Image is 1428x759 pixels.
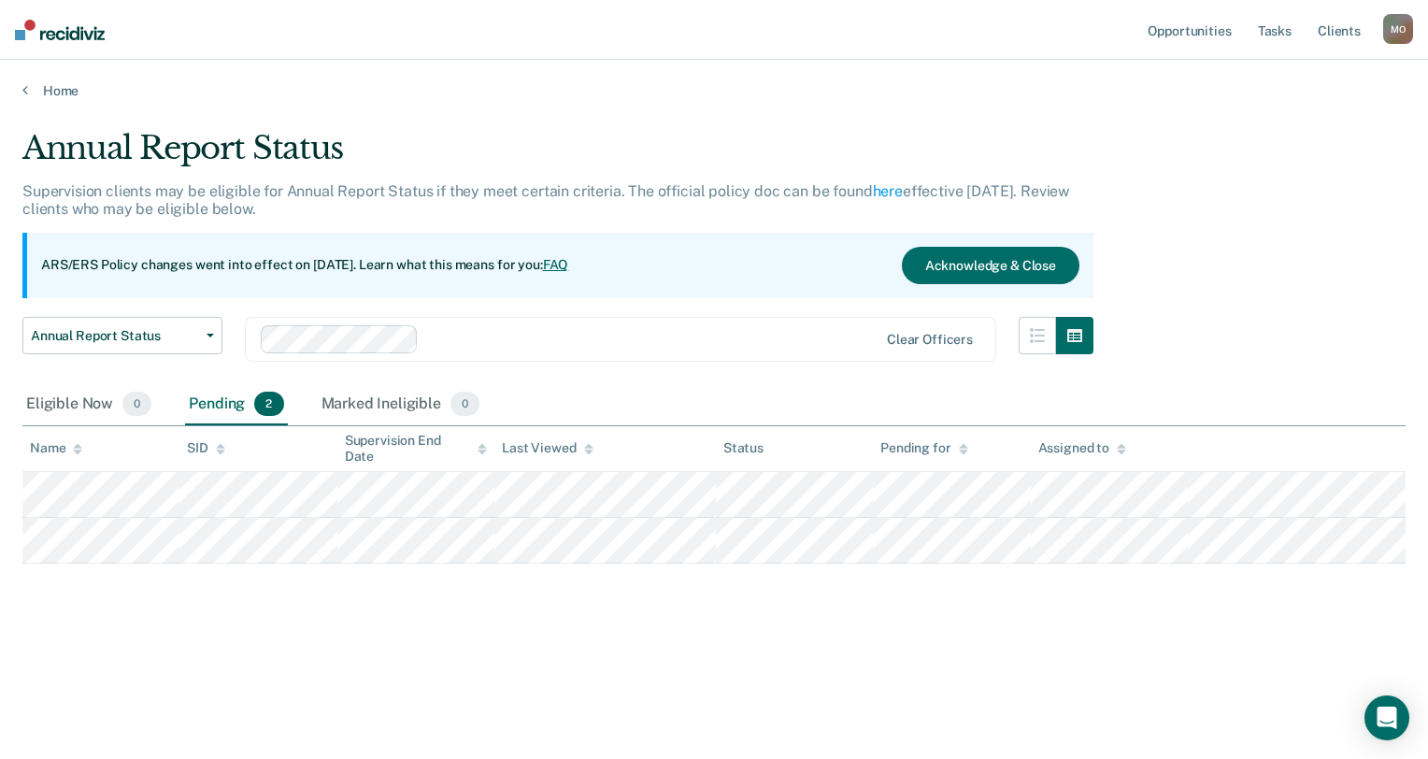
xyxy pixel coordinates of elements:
[1364,695,1409,740] div: Open Intercom Messenger
[15,20,105,40] img: Recidiviz
[22,384,155,425] div: Eligible Now0
[1383,14,1413,44] button: MO
[723,440,764,456] div: Status
[873,182,903,200] a: here
[902,247,1079,284] button: Acknowledge & Close
[1383,14,1413,44] div: M O
[31,328,199,344] span: Annual Report Status
[22,317,222,354] button: Annual Report Status
[880,440,967,456] div: Pending for
[122,392,151,416] span: 0
[187,440,225,456] div: SID
[185,384,287,425] div: Pending2
[22,129,1093,182] div: Annual Report Status
[254,392,283,416] span: 2
[450,392,479,416] span: 0
[887,332,973,348] div: Clear officers
[502,440,593,456] div: Last Viewed
[345,433,487,465] div: Supervision End Date
[30,440,82,456] div: Name
[318,384,484,425] div: Marked Ineligible0
[22,182,1069,218] p: Supervision clients may be eligible for Annual Report Status if they meet certain criteria. The o...
[41,256,568,275] p: ARS/ERS Policy changes went into effect on [DATE]. Learn what this means for you:
[22,82,1406,99] a: Home
[1038,440,1126,456] div: Assigned to
[543,257,569,272] a: FAQ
